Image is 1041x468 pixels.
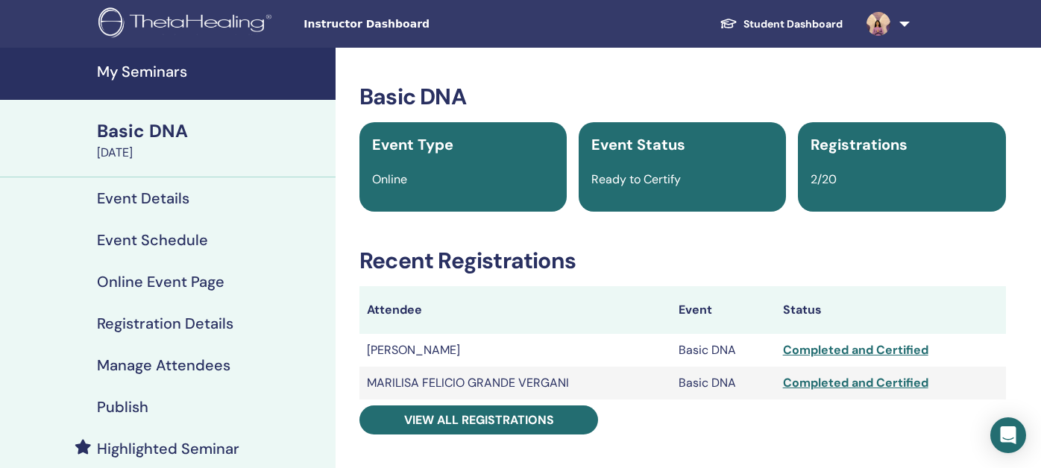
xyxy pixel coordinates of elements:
a: View all registrations [359,405,598,434]
span: Event Status [591,135,685,154]
h4: My Seminars [97,63,327,80]
span: Registrations [811,135,908,154]
div: Completed and Certified [783,341,998,359]
img: graduation-cap-white.svg [720,17,737,30]
div: [DATE] [97,144,327,162]
h4: Event Schedule [97,231,208,249]
h4: Manage Attendees [97,356,230,374]
a: Student Dashboard [708,10,855,38]
h4: Publish [97,398,148,416]
img: logo.png [98,7,277,41]
td: Basic DNA [671,367,775,399]
h4: Event Details [97,189,189,207]
span: 2/20 [811,171,837,187]
span: View all registrations [404,412,554,428]
h3: Basic DNA [359,83,1006,110]
div: Basic DNA [97,118,327,144]
th: Attendee [359,286,671,334]
div: Open Intercom Messenger [990,417,1026,453]
div: Completed and Certified [783,374,998,392]
h4: Highlighted Seminar [97,440,239,458]
h4: Online Event Page [97,273,224,291]
span: Ready to Certify [591,171,681,187]
td: Basic DNA [671,334,775,367]
span: Instructor Dashboard [304,16,527,32]
h4: Registration Details [97,314,233,332]
h3: Recent Registrations [359,247,1006,274]
td: MARILISA FELICIO GRANDE VERGANI [359,367,671,399]
span: Online [372,171,407,187]
img: default.jpg [867,12,890,36]
th: Status [776,286,1006,334]
a: Basic DNA[DATE] [88,118,336,162]
th: Event [671,286,775,334]
span: Event Type [372,135,453,154]
td: [PERSON_NAME] [359,334,671,367]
